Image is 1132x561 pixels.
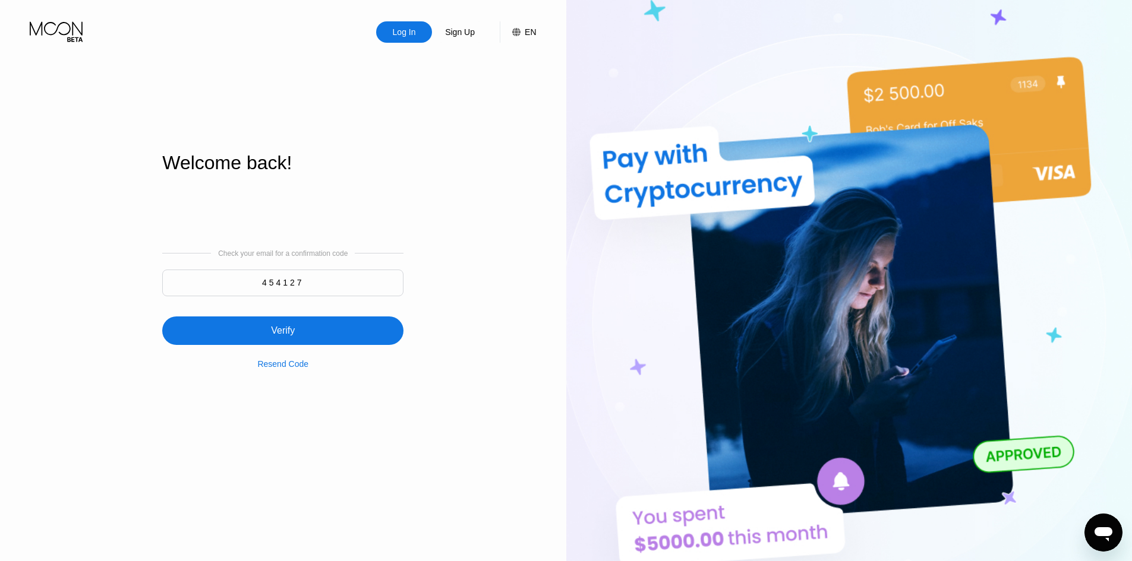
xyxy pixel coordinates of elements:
[392,26,417,38] div: Log In
[500,21,536,43] div: EN
[1084,514,1122,552] iframe: Button to launch messaging window
[162,302,403,345] div: Verify
[162,270,403,296] input: 000000
[162,152,403,174] div: Welcome back!
[432,21,488,43] div: Sign Up
[257,359,308,369] div: Resend Code
[444,26,476,38] div: Sign Up
[218,249,348,258] div: Check your email for a confirmation code
[376,21,432,43] div: Log In
[257,345,308,369] div: Resend Code
[525,27,536,37] div: EN
[271,325,295,337] div: Verify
